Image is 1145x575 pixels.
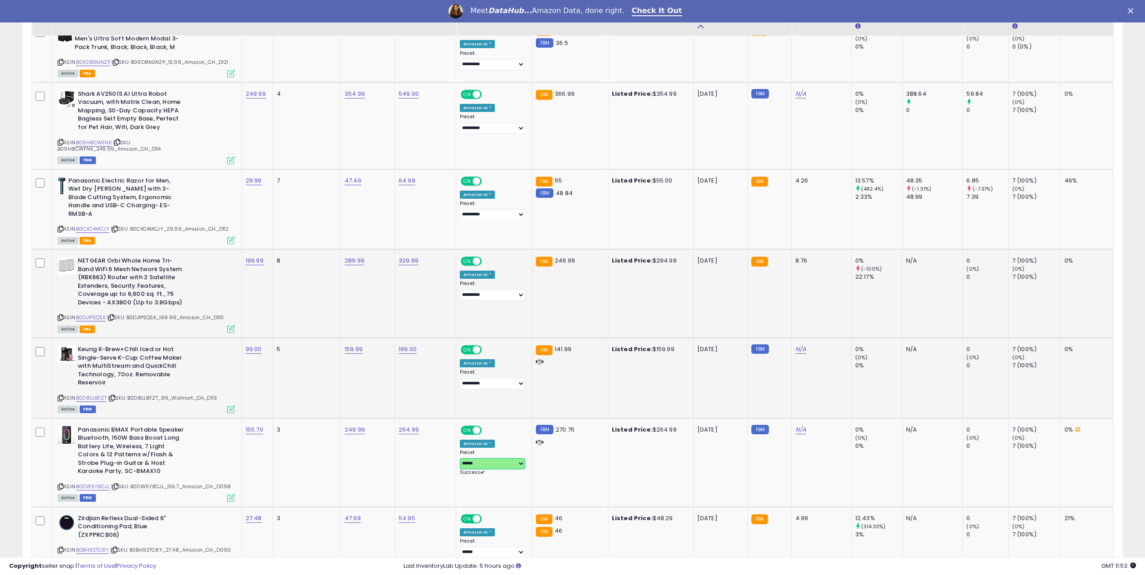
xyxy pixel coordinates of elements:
[277,177,334,185] div: 7
[536,90,552,100] small: FBA
[480,90,495,98] span: OFF
[76,314,106,321] a: B0DJ1PSQSK
[855,90,902,98] div: 0%
[1012,514,1060,522] div: 7 (100%)
[1012,345,1060,353] div: 7 (100%)
[612,177,687,185] div: $55.00
[112,58,228,66] span: | SKU: B09D8MJNZP_15.99_Amazon_CH_D121
[556,189,573,197] span: 48.84
[536,188,553,198] small: FBM
[462,177,473,185] span: ON
[861,265,882,272] small: (-100%)
[1012,193,1060,201] div: 7 (100%)
[556,39,568,47] span: 36.5
[58,257,235,332] div: ASIN:
[1064,257,1106,265] div: 0%
[460,271,495,279] div: Amazon AI *
[76,58,110,66] a: B09D8MJNZP
[277,345,334,353] div: 5
[612,256,653,265] b: Listed Price:
[108,394,217,401] span: | SKU: B0D8LL8FZT_99_Walmart_CH_D113
[80,156,96,164] span: FBM
[58,514,76,531] img: 41xs7xI0WjL._SL40_.jpg
[58,26,235,76] div: ASIN:
[1012,35,1025,42] small: (0%)
[966,345,1008,353] div: 0
[277,426,334,434] div: 3
[1012,354,1025,361] small: (0%)
[460,359,495,367] div: Amazon AI *
[612,345,687,353] div: $159.99
[855,43,902,51] div: 0%
[460,538,525,558] div: Preset:
[1012,185,1025,192] small: (0%)
[277,257,334,265] div: 8
[80,70,95,77] span: FBA
[76,139,112,147] a: B09H8CWFNK
[795,345,806,354] a: N/A
[966,90,1008,98] div: 59.84
[906,514,956,522] div: N/A
[855,22,861,31] small: Avg BB Share.
[460,40,495,48] div: Amazon AI *
[697,514,733,522] div: [DATE]
[906,177,962,185] div: 48.35
[612,514,687,522] div: $48.29
[480,177,495,185] span: OFF
[1012,22,1018,31] small: Days In Stock.
[795,514,844,522] div: 4.99
[751,344,769,354] small: FBM
[76,483,110,490] a: B0DW5Y8CJL
[536,425,553,434] small: FBM
[966,442,1008,450] div: 0
[612,514,653,522] b: Listed Price:
[76,546,109,554] a: B0BH92TC8Y
[966,257,1008,265] div: 0
[966,273,1008,281] div: 0
[795,177,844,185] div: 4.26
[399,425,419,434] a: 264.99
[460,369,525,389] div: Preset:
[460,450,525,476] div: Preset:
[697,90,733,98] div: [DATE]
[536,345,552,355] small: FBA
[246,514,262,523] a: 27.48
[1012,426,1060,434] div: 7 (100%)
[399,256,418,265] a: 329.99
[460,440,495,448] div: Amazon AI *
[612,426,687,434] div: $264.99
[58,494,78,502] span: All listings currently available for purchase on Amazon
[78,90,187,134] b: Shark AV2501S AI Ultra Robot Vacuum, with Matrix Clean, Home Mapping, 30-Day Capacity HEPA Bagles...
[751,514,768,524] small: FBA
[58,70,78,77] span: All listings currently available for purchase on Amazon
[966,193,1008,201] div: 7.39
[966,361,1008,370] div: 0
[480,346,495,354] span: OFF
[906,345,956,353] div: N/A
[861,523,885,530] small: (314.33%)
[345,514,361,523] a: 47.99
[470,6,624,15] div: Meet Amazon Data, done right.
[460,104,495,112] div: Amazon AI *
[855,442,902,450] div: 0%
[58,345,76,363] img: 41MRJ6SPb2L._SL40_.jpg
[966,434,979,441] small: (0%)
[107,314,224,321] span: | SKU: B0DJ1PSQSK_199.99_Amazon_CH_D110
[111,483,231,490] span: | SKU: B0DW5Y8CJL_155.7_Amazon_CH_D098
[345,256,364,265] a: 289.99
[1012,90,1060,98] div: 7 (100%)
[1012,434,1025,441] small: (0%)
[751,425,769,434] small: FBM
[912,185,931,192] small: (-1.31%)
[80,406,96,413] span: FBM
[536,38,553,48] small: FBM
[906,106,962,114] div: 0
[536,527,552,537] small: FBA
[58,426,235,501] div: ASIN:
[399,89,419,98] a: 549.00
[480,426,495,434] span: OFF
[58,345,235,412] div: ASIN:
[58,139,161,152] span: | SKU: B09H8CWFNK_249.99_Amazon_CH_D114
[795,257,844,265] div: 8.76
[1064,90,1106,98] div: 0%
